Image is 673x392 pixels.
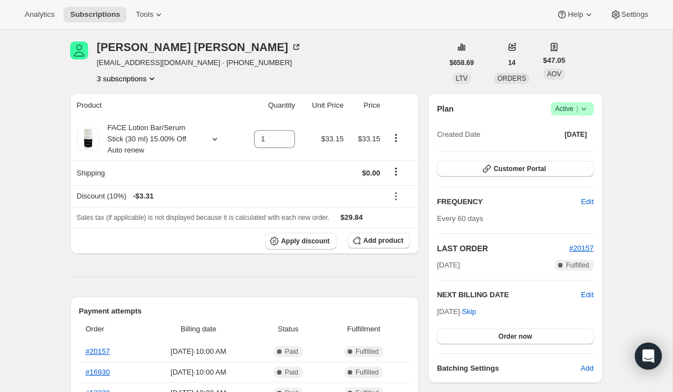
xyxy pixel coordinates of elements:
[437,329,593,344] button: Order now
[136,10,153,19] span: Tools
[437,289,581,301] h2: NEXT BILLING DATE
[565,130,587,139] span: [DATE]
[508,58,515,67] span: 14
[569,244,593,252] a: #20157
[70,10,120,19] span: Subscriptions
[129,7,171,22] button: Tools
[387,132,405,144] button: Product actions
[356,347,379,356] span: Fulfilled
[70,160,239,185] th: Shipping
[437,214,483,223] span: Every 60 days
[501,55,522,71] button: 14
[568,10,583,19] span: Help
[340,213,363,222] span: $29.84
[285,347,298,356] span: Paid
[348,233,410,248] button: Add product
[499,332,532,341] span: Order now
[77,214,330,222] span: Sales tax (if applicable) is not displayed because it is calculated with each new order.
[580,363,593,374] span: Add
[437,363,580,374] h6: Batching Settings
[569,243,593,254] button: #20157
[265,233,336,250] button: Apply discount
[77,128,99,150] img: product img
[356,368,379,377] span: Fulfilled
[437,129,480,140] span: Created Date
[97,57,302,68] span: [EMAIL_ADDRESS][DOMAIN_NAME] · [PHONE_NUMBER]
[462,306,476,317] span: Skip
[77,191,380,202] div: Discount (10%)
[133,191,154,202] span: - $3.31
[99,122,200,156] div: FACE Lotion Bar/Serum Stick (30 ml) 15.00% Off Auto renew
[86,368,110,376] a: #16930
[437,196,581,207] h2: FREQUENCY
[558,127,594,142] button: [DATE]
[497,75,526,82] span: ORDERS
[97,73,158,84] button: Product actions
[437,307,476,316] span: [DATE] ·
[437,243,569,254] h2: LAST ORDER
[450,58,474,67] span: $658.69
[145,367,252,378] span: [DATE] · 10:00 AM
[70,93,239,118] th: Product
[86,347,110,356] a: #20157
[581,289,593,301] button: Edit
[298,93,347,118] th: Unit Price
[494,164,546,173] span: Customer Portal
[358,135,380,143] span: $33.15
[443,55,481,71] button: $658.69
[363,236,403,245] span: Add product
[145,324,252,335] span: Billing date
[437,260,460,271] span: [DATE]
[321,135,344,143] span: $33.15
[18,7,61,22] button: Analytics
[456,75,468,82] span: LTV
[621,10,648,19] span: Settings
[387,165,405,178] button: Shipping actions
[555,103,589,114] span: Active
[259,324,317,335] span: Status
[145,346,252,357] span: [DATE] · 10:00 AM
[25,10,54,19] span: Analytics
[437,161,593,177] button: Customer Portal
[635,343,662,370] div: Open Intercom Messenger
[79,317,142,342] th: Order
[574,359,600,377] button: Add
[550,7,601,22] button: Help
[97,41,302,53] div: [PERSON_NAME] [PERSON_NAME]
[285,368,298,377] span: Paid
[437,103,454,114] h2: Plan
[70,41,88,59] span: Brian Johnson
[581,196,593,207] span: Edit
[79,306,411,317] h2: Payment attempts
[362,169,380,177] span: $0.00
[547,70,561,78] span: AOV
[238,93,298,118] th: Quantity
[574,193,600,211] button: Edit
[347,93,384,118] th: Price
[566,261,589,270] span: Fulfilled
[63,7,127,22] button: Subscriptions
[576,104,578,113] span: |
[281,237,330,246] span: Apply discount
[603,7,655,22] button: Settings
[455,303,483,321] button: Skip
[324,324,403,335] span: Fulfillment
[543,55,565,66] span: $47.05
